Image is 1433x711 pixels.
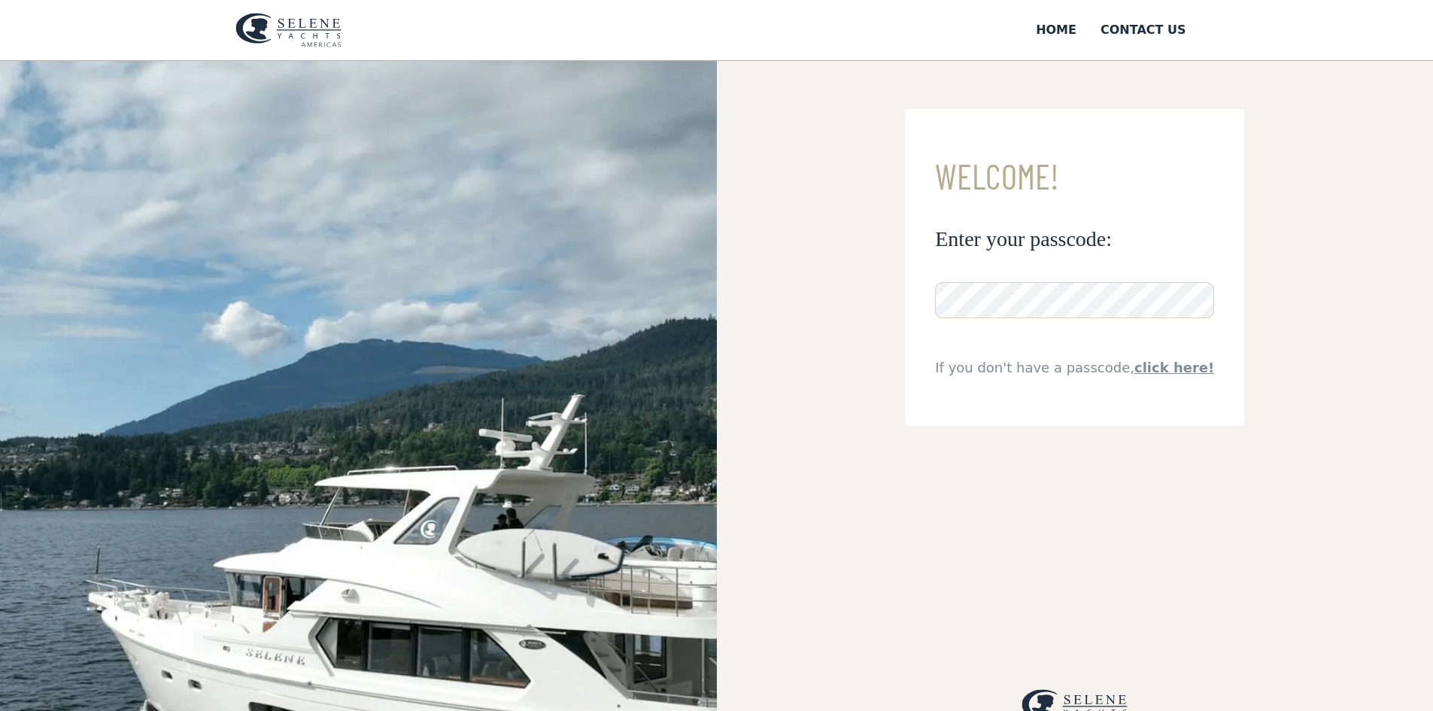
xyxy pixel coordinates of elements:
a: click here! [1134,360,1214,375]
h3: Welcome! [935,157,1214,196]
div: Contact US [1101,21,1186,39]
img: logo [235,13,342,47]
div: If you don't have a passcode, [935,357,1214,378]
form: Email Form [905,109,1244,426]
div: Home [1036,21,1076,39]
h3: Enter your passcode: [935,226,1214,252]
